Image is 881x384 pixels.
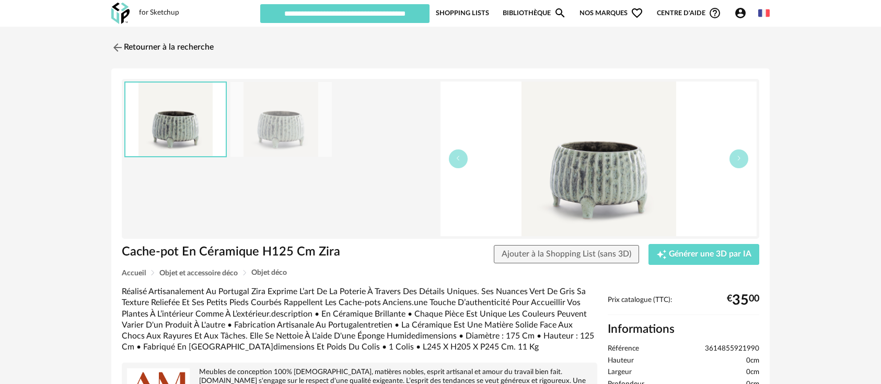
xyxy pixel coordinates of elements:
[746,368,759,377] span: 0cm
[122,269,759,277] div: Breadcrumb
[122,286,597,353] div: Réalisé Artisanalement Au Portugal Zira Exprime L’art De La Poterie À Travers Des Détails Uniques...
[436,3,489,23] a: Shopping Lists
[503,3,566,23] a: BibliothèqueMagnify icon
[657,7,721,19] span: Centre d'aideHelp Circle Outline icon
[705,344,759,354] span: 3614855921990
[734,7,751,19] span: Account Circle icon
[758,7,770,19] img: fr
[608,296,759,315] div: Prix catalogue (TTC):
[746,356,759,366] span: 0cm
[441,82,757,236] img: ffdbc807fc928109ba7c4e09f725387a.jpg
[608,368,632,377] span: Largeur
[125,83,226,156] img: ffdbc807fc928109ba7c4e09f725387a.jpg
[251,269,287,276] span: Objet déco
[111,41,124,54] img: svg+xml;base64,PHN2ZyB3aWR0aD0iMjQiIGhlaWdodD0iMjQiIHZpZXdCb3g9IjAgMCAyNCAyNCIgZmlsbD0ibm9uZSIgeG...
[230,82,332,157] img: ffdbc807fc928109ba7c4e09f725387a.jpg
[631,7,643,19] span: Heart Outline icon
[709,7,721,19] span: Help Circle Outline icon
[656,249,667,260] span: Creation icon
[608,322,759,337] h2: Informations
[732,296,749,305] span: 35
[669,250,751,259] span: Générer une 3D par IA
[139,8,179,18] div: for Sketchup
[111,3,130,24] img: OXP
[122,244,381,260] h1: Cache-pot En Céramique H125 Cm Zira
[648,244,759,265] button: Creation icon Générer une 3D par IA
[579,3,643,23] span: Nos marques
[159,270,238,277] span: Objet et accessoire déco
[727,296,759,305] div: € 00
[734,7,747,19] span: Account Circle icon
[608,356,634,366] span: Hauteur
[494,245,639,264] button: Ajouter à la Shopping List (sans 3D)
[122,270,146,277] span: Accueil
[554,7,566,19] span: Magnify icon
[111,36,214,59] a: Retourner à la recherche
[608,344,639,354] span: Référence
[502,250,631,258] span: Ajouter à la Shopping List (sans 3D)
